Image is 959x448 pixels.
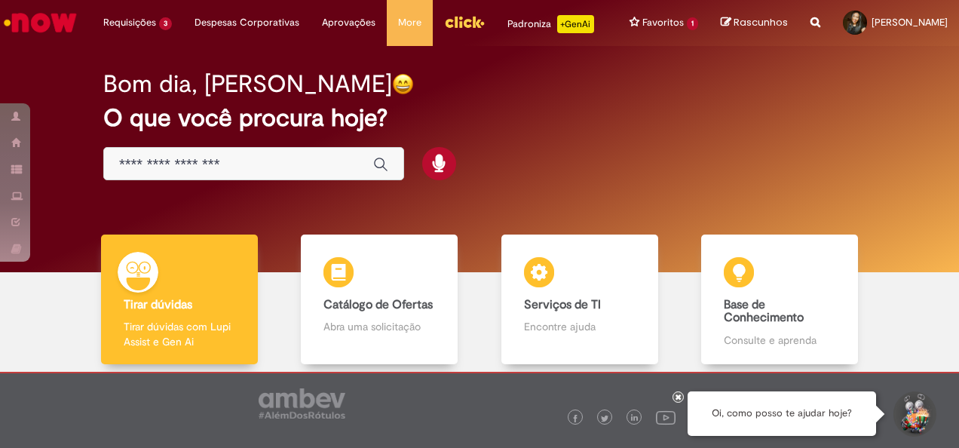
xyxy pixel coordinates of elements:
[507,15,594,33] div: Padroniza
[688,391,876,436] div: Oi, como posso te ajudar hoje?
[524,297,601,312] b: Serviços de TI
[724,333,835,348] p: Consulte e aprenda
[2,8,79,38] img: ServiceNow
[479,235,680,365] a: Serviços de TI Encontre ajuda
[79,235,280,365] a: Tirar dúvidas Tirar dúvidas com Lupi Assist e Gen Ai
[124,297,192,312] b: Tirar dúvidas
[323,319,435,334] p: Abra uma solicitação
[259,388,345,419] img: logo_footer_ambev_rotulo_gray.png
[571,415,579,422] img: logo_footer_facebook.png
[524,319,636,334] p: Encontre ajuda
[601,415,608,422] img: logo_footer_twitter.png
[103,71,392,97] h2: Bom dia, [PERSON_NAME]
[687,17,698,30] span: 1
[322,15,375,30] span: Aprovações
[398,15,421,30] span: More
[103,15,156,30] span: Requisições
[680,235,881,365] a: Base de Conhecimento Consulte e aprenda
[159,17,172,30] span: 3
[280,235,480,365] a: Catálogo de Ofertas Abra uma solicitação
[323,297,433,312] b: Catálogo de Ofertas
[656,407,676,427] img: logo_footer_youtube.png
[872,16,948,29] span: [PERSON_NAME]
[392,73,414,95] img: happy-face.png
[721,16,788,30] a: Rascunhos
[444,11,485,33] img: click_logo_yellow_360x200.png
[642,15,684,30] span: Favoritos
[734,15,788,29] span: Rascunhos
[891,391,936,437] button: Iniciar Conversa de Suporte
[631,414,639,423] img: logo_footer_linkedin.png
[195,15,299,30] span: Despesas Corporativas
[724,297,804,326] b: Base de Conhecimento
[557,15,594,33] p: +GenAi
[124,319,235,349] p: Tirar dúvidas com Lupi Assist e Gen Ai
[103,105,856,131] h2: O que você procura hoje?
